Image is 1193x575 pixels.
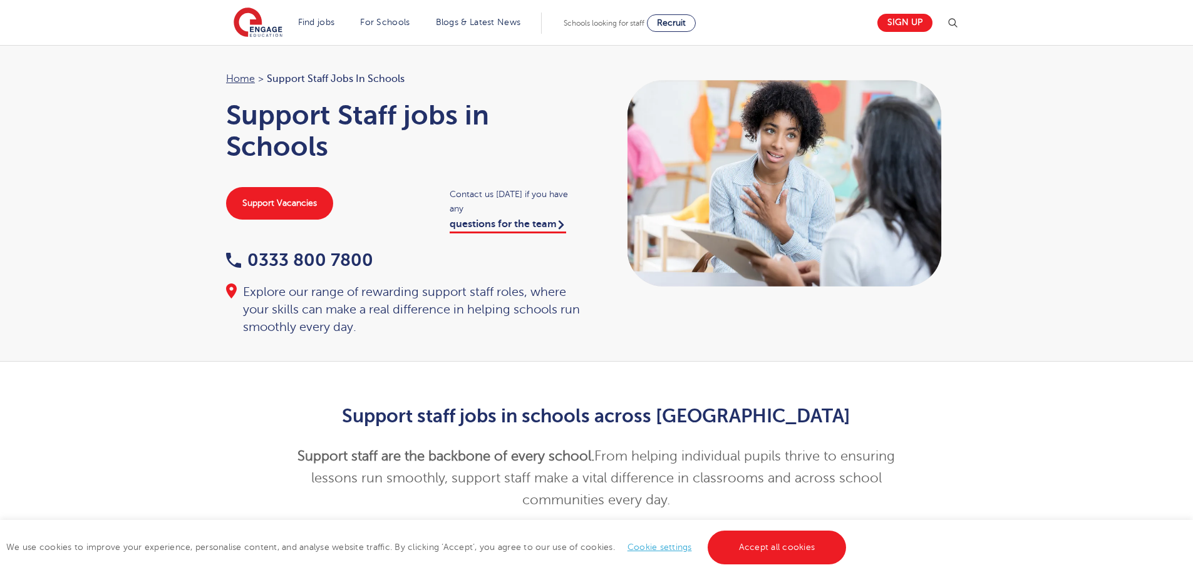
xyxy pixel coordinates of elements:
p: From helping individual pupils thrive to ensuring lessons run smoothly, support staff make a vita... [289,445,904,511]
a: Cookie settings [627,542,692,552]
a: Support Vacancies [226,187,333,220]
a: For Schools [360,18,410,27]
div: Explore our range of rewarding support staff roles, where your skills can make a real difference ... [226,283,584,336]
a: Accept all cookies [708,531,847,564]
img: Engage Education [234,8,282,39]
a: Recruit [647,14,696,32]
a: Find jobs [298,18,335,27]
span: Contact us [DATE] if you have any [450,187,584,216]
span: Support Staff jobs in Schools [267,71,405,87]
h1: Support Staff jobs in Schools [226,99,584,162]
a: questions for the team [450,218,566,233]
a: Sign up [877,14,932,32]
strong: Support staff are the backbone of every school. [297,449,594,464]
span: Recruit [657,18,686,28]
span: We use cookies to improve your experience, personalise content, and analyse website traffic. By c... [6,542,849,552]
a: 0333 800 7800 [226,250,373,270]
a: Blogs & Latest News [436,18,521,27]
a: Home [226,73,255,84]
nav: breadcrumb [226,71,584,87]
span: Schools looking for staff [564,19,644,28]
strong: Support staff jobs in schools across [GEOGRAPHIC_DATA] [342,405,850,427]
span: > [258,73,264,84]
